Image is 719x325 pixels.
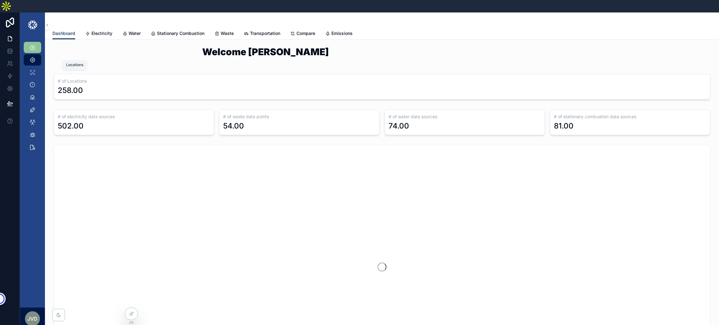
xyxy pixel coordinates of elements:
[27,315,37,323] span: JVd
[223,121,244,131] div: 54.00
[296,30,315,36] span: Compare
[157,30,204,36] span: Stationary Combustion
[58,114,210,120] h3: # of electricity data sources
[20,37,45,161] div: scrollable content
[250,30,280,36] span: Transportation
[58,121,84,131] div: 502.00
[27,20,38,30] img: App logo
[214,28,234,40] a: Waste
[554,121,574,131] div: 81.00
[202,47,562,56] h1: Welcome [PERSON_NAME]
[66,62,83,67] div: Locations
[389,121,409,131] div: 74.00
[52,28,75,40] a: Dashboard
[244,28,280,40] a: Transportation
[325,28,353,40] a: Emissions
[91,30,112,36] span: Electricity
[290,28,315,40] a: Compare
[52,30,75,36] span: Dashboard
[389,114,541,120] h3: # of water data sources
[129,30,141,36] span: Water
[122,28,141,40] a: Water
[554,114,706,120] h3: # of stationary combustion data sources
[221,30,234,36] span: Waste
[151,28,204,40] a: Stationary Combustion
[223,114,375,120] h3: # of waste data points
[85,28,112,40] a: Electricity
[58,85,83,95] div: 258.00
[331,30,353,36] span: Emissions
[58,78,706,84] h3: # of Locations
